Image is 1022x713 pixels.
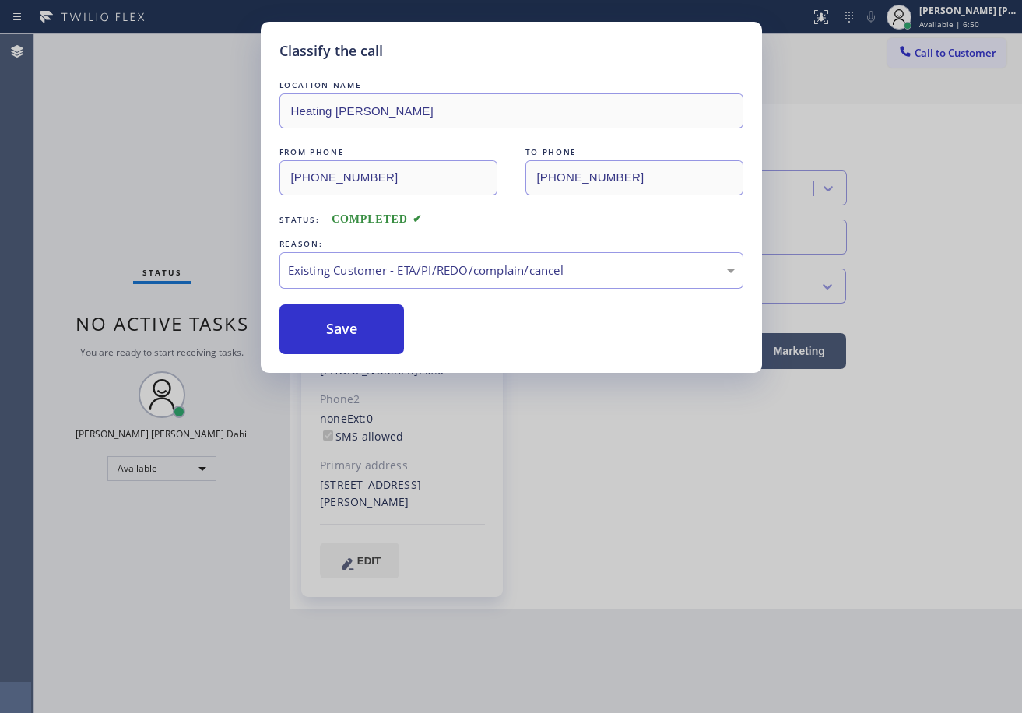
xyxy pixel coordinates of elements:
span: COMPLETED [332,213,422,225]
h5: Classify the call [279,40,383,61]
div: Existing Customer - ETA/PI/REDO/complain/cancel [288,262,735,279]
input: To phone [525,160,743,195]
span: Status: [279,214,320,225]
div: REASON: [279,236,743,252]
div: FROM PHONE [279,144,497,160]
div: LOCATION NAME [279,77,743,93]
input: From phone [279,160,497,195]
button: Save [279,304,405,354]
div: TO PHONE [525,144,743,160]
